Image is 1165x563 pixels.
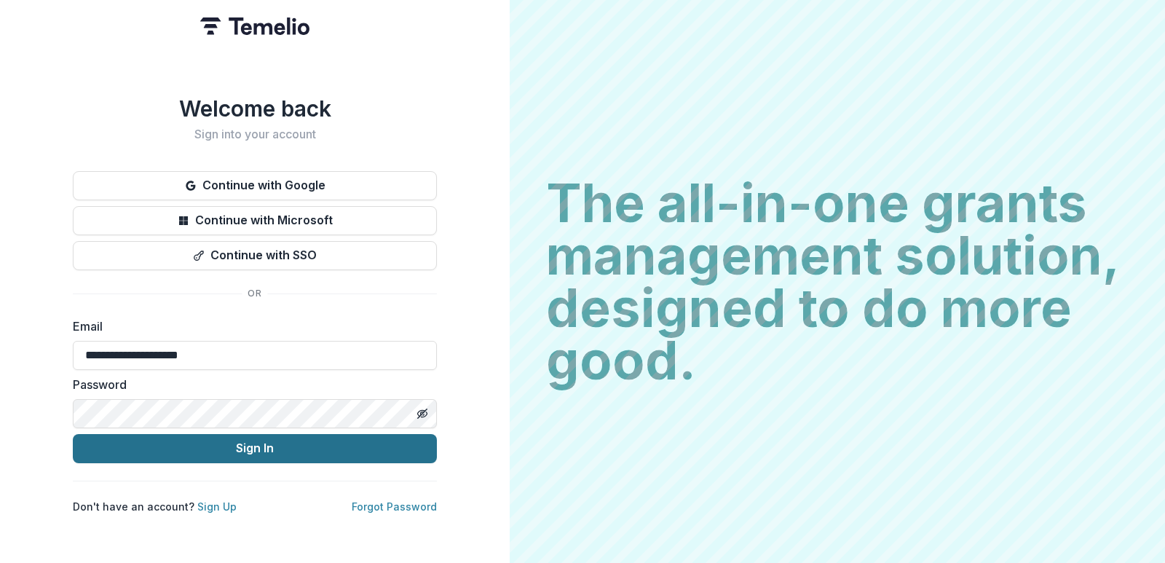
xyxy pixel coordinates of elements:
[200,17,309,35] img: Temelio
[73,434,437,463] button: Sign In
[73,376,428,393] label: Password
[73,95,437,122] h1: Welcome back
[411,402,434,425] button: Toggle password visibility
[73,318,428,335] label: Email
[197,500,237,513] a: Sign Up
[73,171,437,200] button: Continue with Google
[73,206,437,235] button: Continue with Microsoft
[73,127,437,141] h2: Sign into your account
[73,499,237,514] p: Don't have an account?
[73,241,437,270] button: Continue with SSO
[352,500,437,513] a: Forgot Password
